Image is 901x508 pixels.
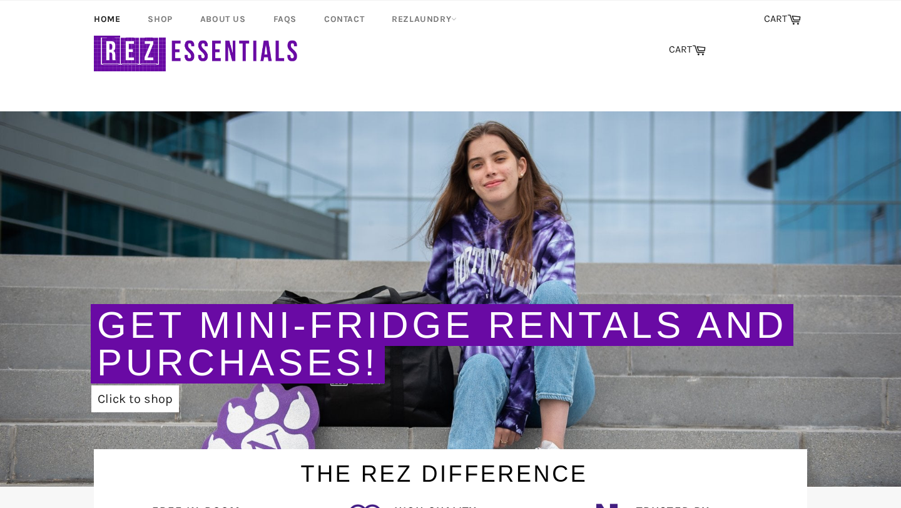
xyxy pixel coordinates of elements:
[91,385,179,412] a: Click to shop
[312,1,377,38] a: Contact
[135,1,185,38] a: Shop
[97,304,787,384] a: Get Mini-Fridge Rentals and Purchases!
[261,1,309,38] a: FAQs
[94,26,300,74] img: RezEssentials
[188,1,258,38] a: About Us
[663,37,712,63] a: CART
[81,449,807,490] h1: The Rez Difference
[81,1,133,38] a: Home
[758,6,807,33] a: CART
[379,1,469,38] a: RezLaundry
